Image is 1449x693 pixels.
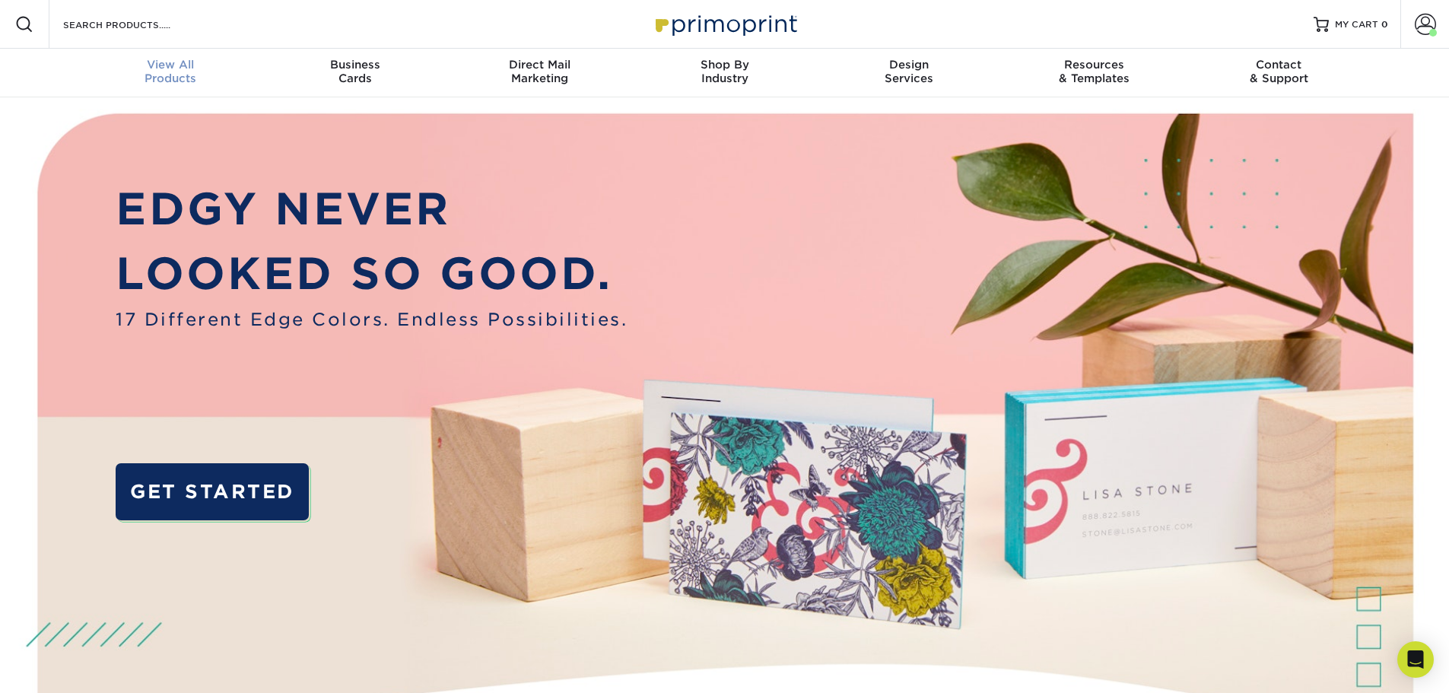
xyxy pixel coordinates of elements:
span: Shop By [632,58,817,72]
a: Direct MailMarketing [447,49,632,97]
span: Design [817,58,1002,72]
div: Industry [632,58,817,85]
div: Cards [262,58,447,85]
div: Products [78,58,263,85]
p: EDGY NEVER [116,176,628,242]
div: & Templates [1002,58,1187,85]
span: View All [78,58,263,72]
img: Primoprint [649,8,801,40]
a: Contact& Support [1187,49,1371,97]
a: BusinessCards [262,49,447,97]
div: Services [817,58,1002,85]
a: View AllProducts [78,49,263,97]
a: Resources& Templates [1002,49,1187,97]
span: 17 Different Edge Colors. Endless Possibilities. [116,307,628,332]
a: GET STARTED [116,463,308,520]
span: Business [262,58,447,72]
a: DesignServices [817,49,1002,97]
div: Marketing [447,58,632,85]
span: Contact [1187,58,1371,72]
input: SEARCH PRODUCTS..... [62,15,210,33]
p: LOOKED SO GOOD. [116,241,628,307]
span: Direct Mail [447,58,632,72]
div: & Support [1187,58,1371,85]
span: 0 [1381,19,1388,30]
div: Open Intercom Messenger [1397,641,1434,678]
span: Resources [1002,58,1187,72]
a: Shop ByIndustry [632,49,817,97]
span: MY CART [1335,18,1378,31]
iframe: Google Customer Reviews [4,647,129,688]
